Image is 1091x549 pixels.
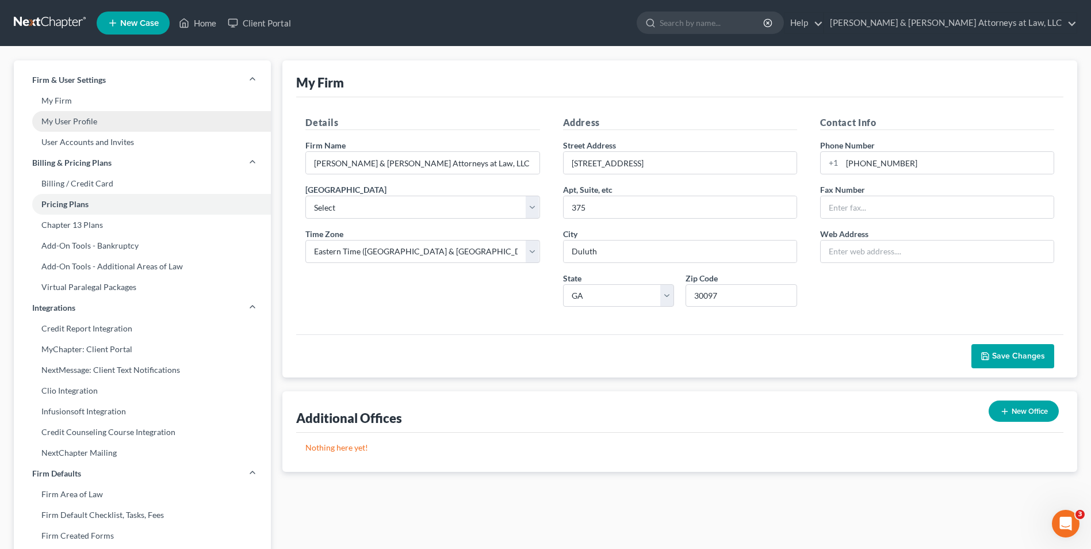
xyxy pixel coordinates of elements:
label: State [563,272,581,284]
input: Search by name... [660,12,765,33]
a: Credit Report Integration [14,318,271,339]
a: Virtual Paralegal Packages [14,277,271,298]
a: Clio Integration [14,380,271,401]
label: Fax Number [820,184,865,196]
div: Additional Offices [296,410,402,426]
span: Firm Name [305,140,346,150]
label: [GEOGRAPHIC_DATA] [305,184,386,196]
a: Pricing Plans [14,194,271,215]
a: Billing / Credit Card [14,173,271,194]
a: Firm & User Settings [14,70,271,90]
label: Street Address [563,139,616,151]
a: Add-On Tools - Additional Areas of Law [14,256,271,277]
label: Apt, Suite, etc [563,184,613,196]
a: MyChapter: Client Portal [14,339,271,360]
input: Enter phone... [842,152,1054,174]
h5: Address [563,116,797,130]
label: City [563,228,577,240]
button: New Office [989,401,1059,422]
a: Billing & Pricing Plans [14,152,271,173]
label: Time Zone [305,228,343,240]
a: Integrations [14,298,271,318]
span: 3 [1075,510,1085,519]
label: Web Address [820,228,868,240]
a: My Firm [14,90,271,111]
a: Chapter 13 Plans [14,215,271,235]
div: +1 [821,152,842,174]
input: Enter web address.... [821,241,1054,262]
a: My User Profile [14,111,271,132]
a: Firm Default Checklist, Tasks, Fees [14,505,271,525]
a: Credit Counseling Course Integration [14,422,271,443]
input: Enter fax... [821,196,1054,218]
input: XXXXX [686,284,797,307]
a: Add-On Tools - Bankruptcy [14,235,271,256]
a: Infusionsoft Integration [14,401,271,422]
span: Billing & Pricing Plans [32,157,112,169]
input: Enter name... [306,152,539,174]
span: Firm Defaults [32,468,81,479]
span: Save Changes [992,351,1045,361]
span: Firm & User Settings [32,74,106,86]
a: Firm Created Forms [14,525,271,546]
span: Integrations [32,302,75,314]
input: (optional) [564,196,797,218]
a: NextChapter Mailing [14,443,271,463]
a: Firm Area of Law [14,484,271,505]
p: Nothing here yet! [305,442,1054,453]
label: Zip Code [686,272,718,284]
a: Help [784,13,823,33]
input: Enter city... [564,241,797,262]
iframe: Intercom live chat [1052,510,1079,537]
h5: Contact Info [820,116,1054,130]
button: Save Changes [971,344,1054,368]
label: Phone Number [820,139,875,151]
a: User Accounts and Invites [14,132,271,152]
a: [PERSON_NAME] & [PERSON_NAME] Attorneys at Law, LLC [824,13,1077,33]
input: Enter address... [564,152,797,174]
a: Client Portal [222,13,297,33]
h5: Details [305,116,539,130]
div: My Firm [296,74,344,91]
a: NextMessage: Client Text Notifications [14,360,271,380]
a: Firm Defaults [14,463,271,484]
a: Home [173,13,222,33]
span: New Case [120,19,159,28]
